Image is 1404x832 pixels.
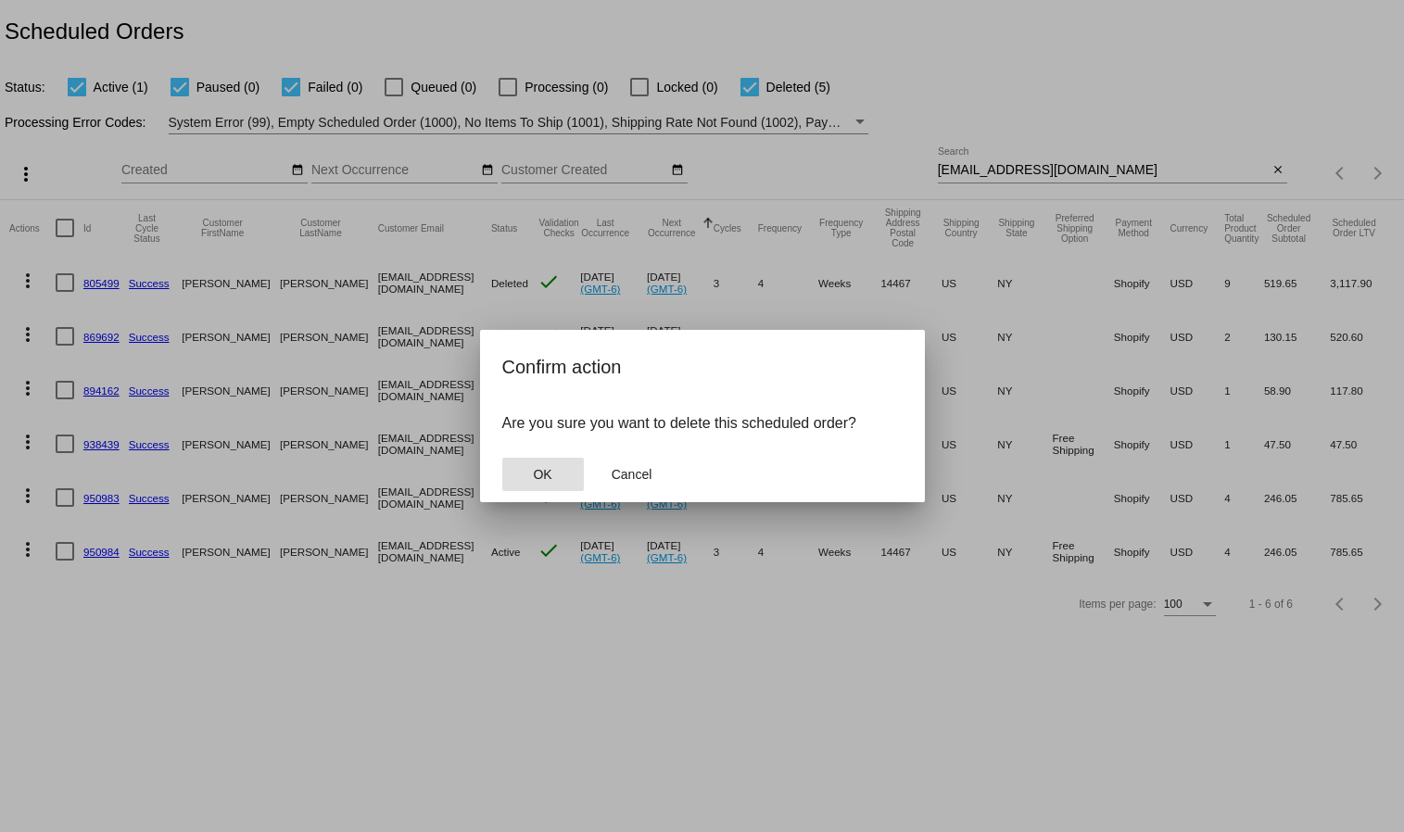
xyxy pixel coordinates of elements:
h2: Confirm action [502,352,903,382]
span: Cancel [612,467,652,482]
p: Are you sure you want to delete this scheduled order? [502,415,903,432]
span: OK [533,467,551,482]
button: Close dialog [591,458,673,491]
button: Close dialog [502,458,584,491]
